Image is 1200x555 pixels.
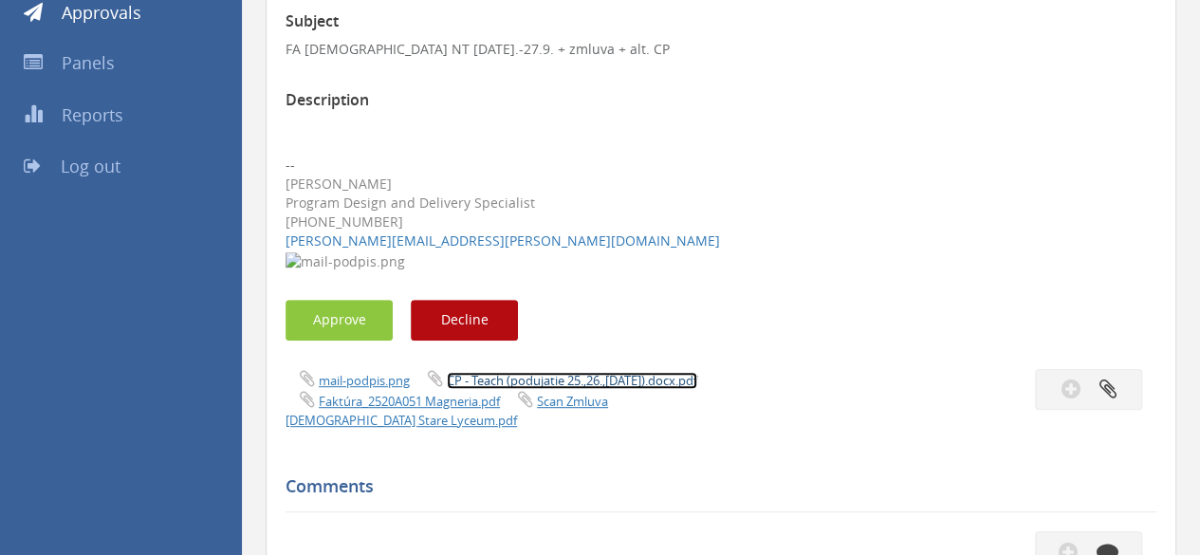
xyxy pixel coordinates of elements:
[61,155,120,177] span: Log out
[319,393,500,410] a: Faktúra_2520A051 Magneria.pdf
[286,92,1156,109] h3: Description
[286,194,1156,213] div: Program Design and Delivery Specialist
[286,13,1156,30] h3: Subject
[286,252,405,271] img: mail-podpis.png
[286,40,1156,59] p: FA [DEMOGRAPHIC_DATA] NT [DATE].-27.9. + zmluva + alt. CP
[286,231,720,250] a: [PERSON_NAME][EMAIL_ADDRESS][PERSON_NAME][DOMAIN_NAME]
[62,103,123,126] span: Reports
[286,175,1156,194] div: [PERSON_NAME]
[286,213,1156,231] div: [PHONE_NUMBER]
[319,372,410,389] a: mail-podpis.png
[62,51,115,74] span: Panels
[286,156,295,174] span: --
[447,372,697,389] a: CP - Teach (podujatie 25.,26.,[DATE]).docx.pdf
[62,1,141,24] span: Approvals
[286,300,393,341] button: Approve
[411,300,518,341] button: Decline
[286,477,1142,496] h5: Comments
[286,393,608,429] a: Scan Zmluva [DEMOGRAPHIC_DATA] Stare Lyceum.pdf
